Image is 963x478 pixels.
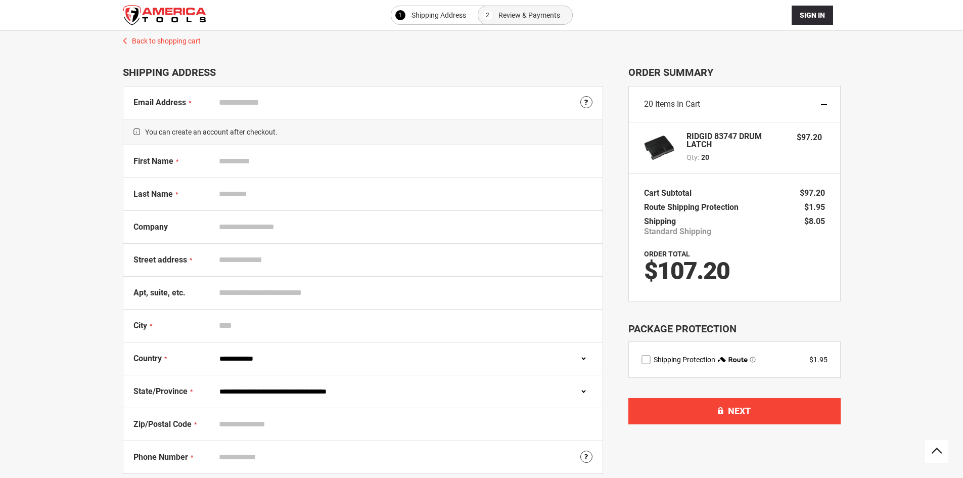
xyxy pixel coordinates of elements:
span: Shipping [644,216,676,226]
span: Shipping Address [411,9,466,21]
span: Phone Number [133,452,188,462]
span: Company [133,222,168,232]
span: Zip/Postal Code [133,419,192,429]
span: Email Address [133,98,186,107]
img: America Tools [123,5,206,25]
div: Shipping Address [123,66,603,78]
span: Country [133,354,162,363]
div: route shipping protection selector element [641,355,828,365]
span: $1.95 [804,202,825,212]
span: Apt, suite, etc. [133,288,186,297]
span: $97.20 [800,188,825,198]
a: Back to shopping cart [113,31,851,46]
strong: Order Total [644,250,690,258]
span: 20 [701,152,709,162]
strong: RIDGID 83747 DRUM LATCH [686,133,787,149]
span: Items in Cart [655,99,700,109]
span: Shipping Protection [654,356,715,364]
th: Route Shipping Protection [644,200,744,214]
button: Next [628,398,841,424]
span: First Name [133,156,173,166]
span: Review & Payments [498,9,560,21]
span: Qty [686,153,698,161]
span: 2 [486,9,489,21]
span: Standard Shipping [644,227,711,237]
span: 20 [644,99,653,109]
span: $107.20 [644,256,729,285]
span: You can create an account after checkout. [123,119,603,145]
span: Order Summary [628,66,841,78]
span: Learn more [750,357,756,363]
span: City [133,321,147,330]
a: store logo [123,5,206,25]
span: Last Name [133,189,173,199]
span: $8.05 [804,216,825,226]
span: $97.20 [797,133,822,142]
div: $1.95 [809,355,828,365]
span: State/Province [133,386,188,396]
span: 1 [398,9,402,21]
button: Sign In [792,6,833,25]
span: Street address [133,255,187,265]
span: Sign In [800,11,825,19]
div: Package Protection [628,322,841,336]
img: RIDGID 83747 DRUM LATCH [644,133,674,163]
th: Cart Subtotal [644,186,697,200]
span: Next [728,406,751,416]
